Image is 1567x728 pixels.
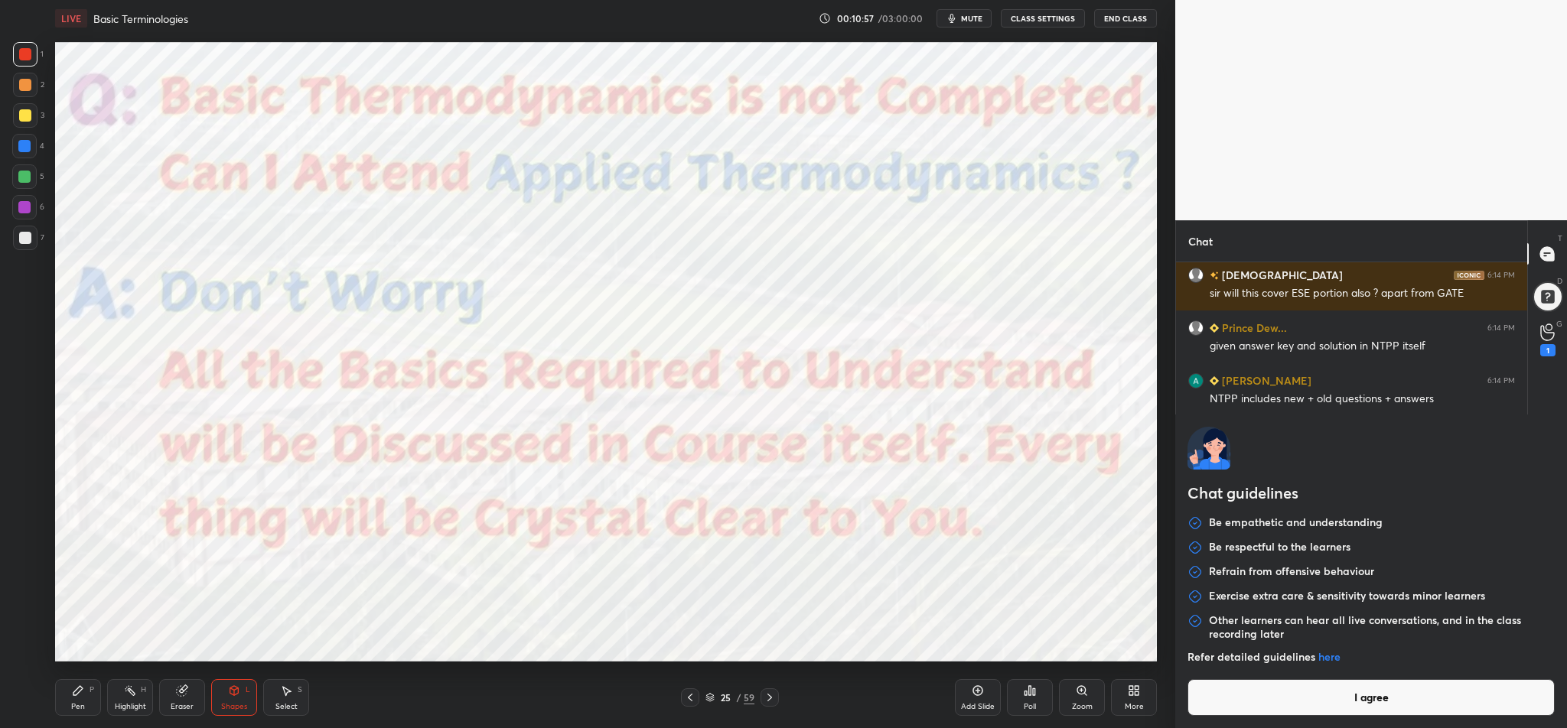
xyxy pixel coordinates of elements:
span: mute [961,13,982,24]
button: CLASS SETTINGS [1001,9,1085,28]
p: Be respectful to the learners [1209,540,1350,555]
div: 25 [718,693,733,702]
div: 4 [12,134,44,158]
div: H [141,686,146,694]
div: Eraser [171,703,194,710]
div: / [736,693,741,702]
h4: Basic Terminologies [93,11,188,26]
div: 59 [744,691,754,704]
div: 7 [13,226,44,250]
div: L [246,686,250,694]
div: Select [275,703,298,710]
div: S [298,686,302,694]
button: I agree [1187,679,1555,716]
div: LIVE [55,9,87,28]
a: here [1318,649,1341,664]
div: Poll [1024,703,1036,710]
div: 6 [12,195,44,219]
div: Highlight [115,703,146,710]
div: Zoom [1072,703,1093,710]
p: Refer detailed guidelines [1187,650,1555,664]
div: 1 [13,42,44,67]
div: P [90,686,94,694]
div: 2 [13,73,44,97]
p: Be empathetic and understanding [1209,515,1383,531]
p: Refrain from offensive behaviour [1209,564,1374,580]
div: Pen [71,703,85,710]
button: mute [937,9,992,28]
p: Exercise extra care & sensitivity towards minor learners [1209,589,1485,604]
div: 5 [12,164,44,189]
div: More [1125,703,1144,710]
div: Add Slide [961,703,995,710]
div: Shapes [221,703,247,710]
p: Other learners can hear all live conversations, and in the class recording later [1209,613,1555,641]
h2: Chat guidelines [1187,482,1555,508]
button: End Class [1094,9,1157,28]
div: 3 [13,103,44,128]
